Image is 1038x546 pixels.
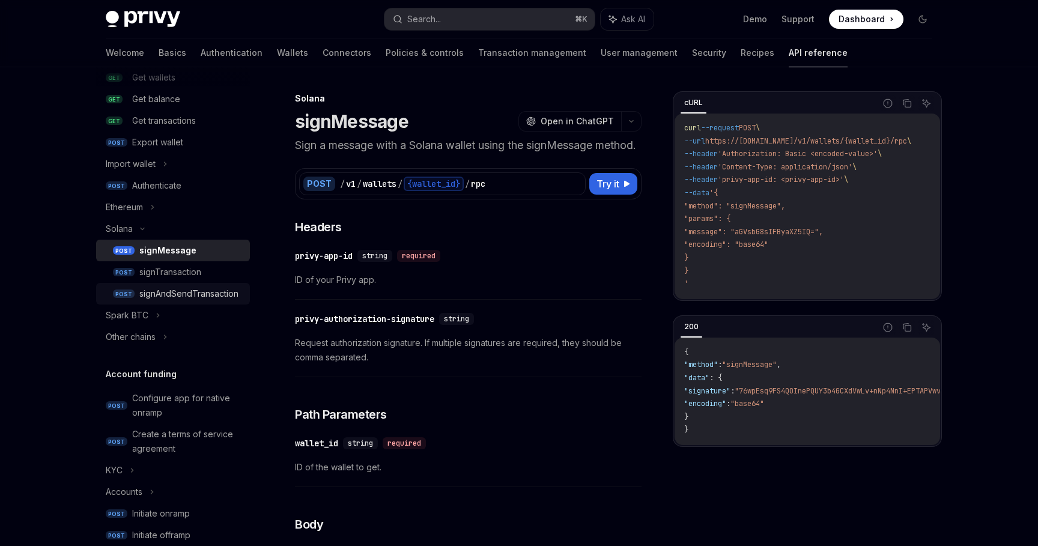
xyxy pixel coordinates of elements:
[295,250,353,262] div: privy-app-id
[907,136,911,146] span: \
[880,96,896,111] button: Report incorrect code
[106,437,127,446] span: POST
[444,314,469,324] span: string
[684,266,688,276] span: }
[132,178,181,193] div: Authenticate
[404,177,464,191] div: {wallet_id}
[684,149,718,159] span: --header
[852,162,857,172] span: \
[621,13,645,25] span: Ask AI
[303,177,335,191] div: POST
[106,157,156,171] div: Import wallet
[386,38,464,67] a: Policies & controls
[918,320,934,335] button: Ask AI
[106,181,127,190] span: POST
[139,265,201,279] div: signTransaction
[106,308,148,323] div: Spark BTC
[684,386,730,396] span: "signature"
[106,222,133,236] div: Solana
[357,178,362,190] div: /
[96,503,250,524] a: POSTInitiate onramp
[295,460,642,475] span: ID of the wallet to get.
[96,261,250,283] a: POSTsignTransaction
[277,38,308,67] a: Wallets
[348,438,373,448] span: string
[878,149,882,159] span: \
[106,11,180,28] img: dark logo
[106,138,127,147] span: POST
[132,114,196,128] div: Get transactions
[295,111,408,132] h1: signMessage
[113,290,135,299] span: POST
[684,227,823,237] span: "message": "aGVsbG8sIFByaXZ5IQ=",
[201,38,263,67] a: Authentication
[113,268,135,277] span: POST
[159,38,186,67] a: Basics
[96,240,250,261] a: POSTsignMessage
[96,175,250,196] a: POSTAuthenticate
[397,250,440,262] div: required
[684,175,718,184] span: --header
[684,136,705,146] span: --url
[106,509,127,518] span: POST
[756,123,760,133] span: \
[96,283,250,305] a: POSTsignAndSendTransaction
[346,178,356,190] div: v1
[692,38,726,67] a: Security
[709,373,722,383] span: : {
[684,240,768,249] span: "encoding": "base64"
[782,13,815,25] a: Support
[913,10,932,29] button: Toggle dark mode
[96,423,250,460] a: POSTCreate a terms of service agreement
[384,8,595,30] button: Search...⌘K
[684,123,701,133] span: curl
[295,93,642,105] div: Solana
[132,391,243,420] div: Configure app for native onramp
[839,13,885,25] span: Dashboard
[684,188,709,198] span: --data
[718,360,722,369] span: :
[363,178,396,190] div: wallets
[730,386,735,396] span: :
[709,188,718,198] span: '{
[295,273,642,287] span: ID of your Privy app.
[106,117,123,126] span: GET
[383,437,426,449] div: required
[96,110,250,132] a: GETGet transactions
[106,485,142,499] div: Accounts
[918,96,934,111] button: Ask AI
[701,123,739,133] span: --request
[718,162,852,172] span: 'Content-Type: application/json'
[96,387,250,423] a: POSTConfigure app for native onramp
[340,178,345,190] div: /
[880,320,896,335] button: Report incorrect code
[518,111,621,132] button: Open in ChatGPT
[741,38,774,67] a: Recipes
[541,115,614,127] span: Open in ChatGPT
[106,367,177,381] h5: Account funding
[132,528,190,542] div: Initiate offramp
[684,399,726,408] span: "encoding"
[132,135,183,150] div: Export wallet
[106,38,144,67] a: Welcome
[139,287,238,301] div: signAndSendTransaction
[844,175,848,184] span: \
[899,96,915,111] button: Copy the contents from the code block
[722,360,777,369] span: "signMessage"
[829,10,903,29] a: Dashboard
[681,96,706,110] div: cURL
[777,360,781,369] span: ,
[362,251,387,261] span: string
[295,437,338,449] div: wallet_id
[681,320,702,334] div: 200
[478,38,586,67] a: Transaction management
[589,173,637,195] button: Try it
[106,95,123,104] span: GET
[601,38,678,67] a: User management
[295,406,387,423] span: Path Parameters
[596,177,619,191] span: Try it
[295,516,323,533] span: Body
[295,336,642,365] span: Request authorization signature. If multiple signatures are required, they should be comma separa...
[106,330,156,344] div: Other chains
[323,38,371,67] a: Connectors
